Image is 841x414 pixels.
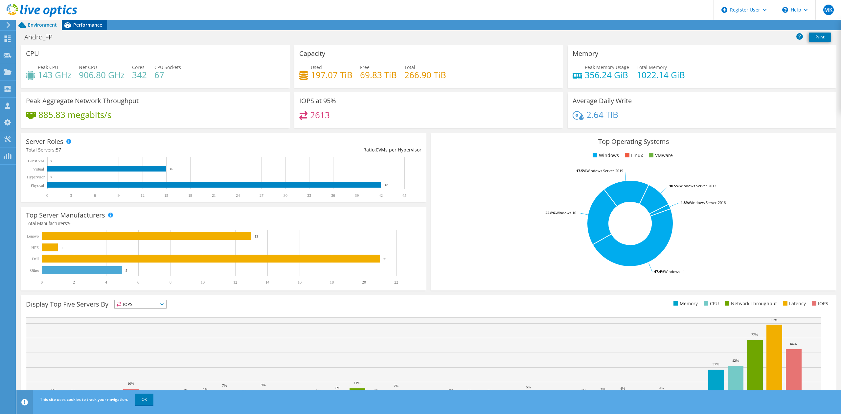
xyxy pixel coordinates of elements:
[51,388,56,392] text: 1%
[623,152,643,159] li: Linux
[154,64,181,70] span: CPU Sockets
[781,300,806,307] li: Latency
[31,183,44,188] text: Physical
[581,388,586,392] text: 1%
[132,64,145,70] span: Cores
[40,397,128,402] span: This site uses cookies to track your navigation.
[585,64,629,70] span: Peak Memory Usage
[679,183,716,188] tspan: Windows Server 2012
[487,389,492,393] text: 0%
[141,193,145,198] text: 12
[311,64,322,70] span: Used
[260,193,263,198] text: 27
[664,269,685,274] tspan: Windows 11
[394,280,398,285] text: 22
[56,147,61,153] span: 57
[79,71,125,79] h4: 906.80 GHz
[723,300,777,307] li: Network Throughput
[51,175,52,178] text: 0
[241,389,246,393] text: 0%
[576,168,586,173] tspan: 17.5%
[713,362,719,366] text: 37%
[307,193,311,198] text: 33
[299,97,336,104] h3: IOPS at 95%
[170,280,171,285] text: 8
[404,64,415,70] span: Total
[73,280,75,285] text: 2
[32,257,39,261] text: Dell
[154,71,181,79] h4: 67
[26,212,105,219] h3: Top Server Manufacturers
[573,97,632,104] h3: Average Daily Write
[311,71,352,79] h4: 197.07 TiB
[26,138,63,145] h3: Server Roles
[689,200,726,205] tspan: Windows Server 2016
[526,385,531,389] text: 5%
[298,280,302,285] text: 16
[127,381,134,385] text: 10%
[26,220,421,227] h4: Total Manufacturers:
[331,193,335,198] text: 36
[790,342,797,346] text: 64%
[394,384,398,388] text: 7%
[68,220,71,226] span: 9
[620,386,625,390] text: 4%
[702,300,719,307] li: CPU
[33,167,44,172] text: Virtual
[188,193,192,198] text: 18
[654,269,664,274] tspan: 47.4%
[46,193,48,198] text: 0
[79,64,97,70] span: Net CPU
[26,97,139,104] h3: Peak Aggregate Network Throughput
[137,280,139,285] text: 6
[586,111,618,118] h4: 2.64 TiB
[732,358,739,362] text: 42%
[222,383,227,387] text: 7%
[51,159,52,162] text: 0
[402,193,406,198] text: 45
[448,388,453,392] text: 1%
[585,71,629,79] h4: 356.24 GiB
[383,257,387,261] text: 21
[118,193,120,198] text: 9
[31,245,39,250] text: HPE
[310,111,330,119] h4: 2613
[299,50,325,57] h3: Capacity
[639,389,644,393] text: 0%
[132,71,147,79] h4: 342
[236,193,240,198] text: 24
[233,280,237,285] text: 12
[164,193,168,198] text: 15
[672,300,698,307] li: Memory
[316,388,321,392] text: 1%
[201,280,205,285] text: 10
[335,386,340,390] text: 5%
[38,111,111,118] h4: 885.83 megabits/s
[385,183,388,187] text: 42
[73,22,102,28] span: Performance
[782,7,788,13] svg: \n
[70,193,72,198] text: 3
[26,146,224,153] div: Total Servers:
[115,300,166,308] span: IOPS
[70,389,75,393] text: 0%
[591,152,619,159] li: Windows
[637,71,685,79] h4: 1022.14 GiB
[771,318,777,322] text: 98%
[284,193,287,198] text: 30
[376,147,378,153] span: 0
[637,64,667,70] span: Total Memory
[21,34,63,41] h1: Andro_FP
[30,268,39,273] text: Other
[601,387,605,391] text: 2%
[545,210,556,215] tspan: 22.8%
[379,193,383,198] text: 42
[507,389,511,393] text: 0%
[224,146,421,153] div: Ratio: VMs per Hypervisor
[647,152,673,159] li: VMware
[681,200,689,205] tspan: 1.8%
[38,71,71,79] h4: 143 GHz
[436,138,831,145] h3: Top Operating Systems
[28,159,44,163] text: Guest VM
[751,333,758,336] text: 77%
